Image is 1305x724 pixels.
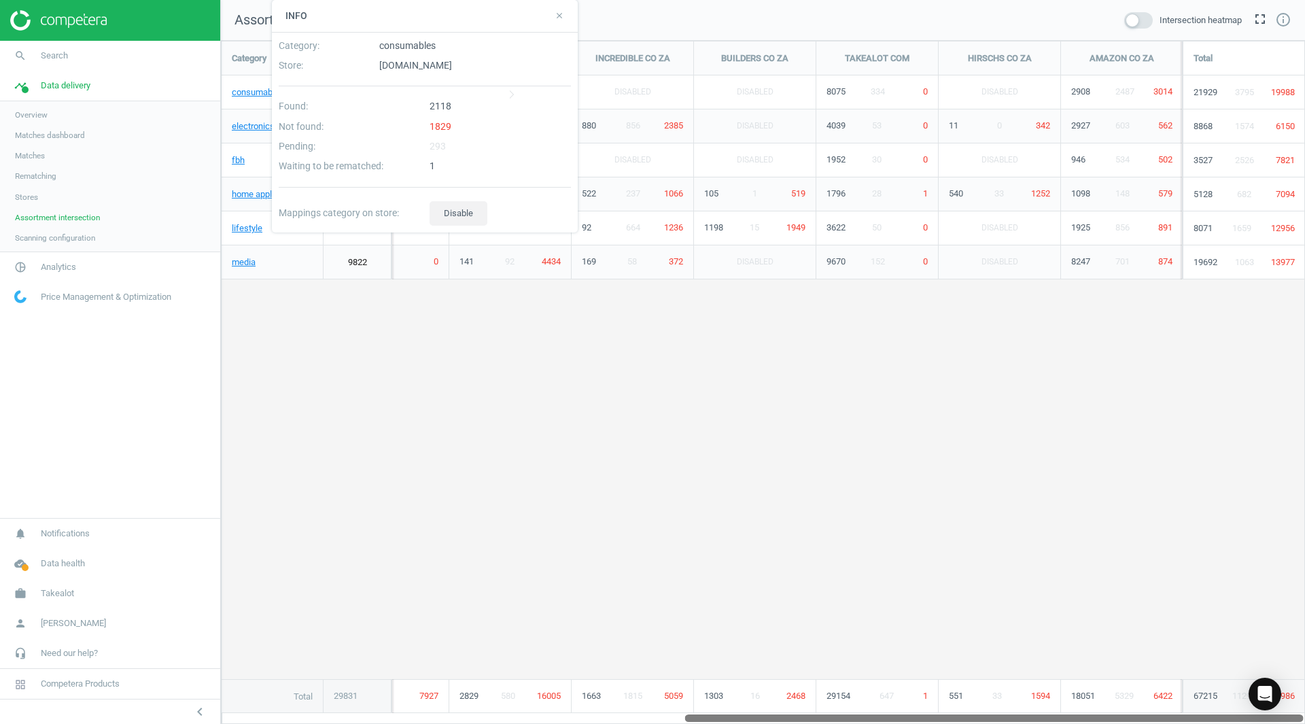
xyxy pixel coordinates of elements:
span: 1098 [1071,188,1090,199]
span: Disabled [981,211,1018,245]
span: 1252 [1031,188,1050,199]
div: Found : [273,100,425,113]
span: 372 [669,256,683,266]
span: Disabled [737,75,773,109]
span: 8247 [1071,256,1090,266]
span: 1659 [1232,222,1251,235]
span: 522 [582,188,596,199]
span: Assortment intersection [234,12,381,28]
span: 5059 [664,690,683,702]
span: 3527 [1194,154,1213,167]
span: 1949 [786,222,805,232]
span: 874 [1158,256,1172,266]
span: [PERSON_NAME] [41,617,106,630]
span: 682 [1237,188,1251,201]
a: info_outline [1275,12,1291,29]
span: Data health [41,557,85,570]
span: 18051 [1071,690,1095,702]
span: 1663 [582,690,601,702]
span: 1815 [623,690,642,702]
span: 891 [1158,222,1172,232]
i: person [7,610,33,636]
span: 2829 [459,690,478,702]
span: 946 [1071,154,1085,165]
span: 4039 [826,120,846,131]
span: 0 [923,256,928,266]
span: 880 [582,120,596,131]
img: wGWNvw8QSZomAAAAABJRU5ErkJggg== [14,290,27,303]
div: Total [1183,41,1305,75]
span: 856 [626,120,640,131]
span: 8071 [1194,222,1213,235]
span: 16005 [537,690,561,702]
i: timeline [7,73,33,99]
div: Open Intercom Messenger [1249,678,1281,710]
span: 0 [923,120,928,131]
span: Overview [15,109,48,120]
span: 342 [1036,120,1050,131]
span: 579 [1158,188,1172,199]
div: TAKEALOT COM [816,41,938,75]
span: Data delivery [41,80,90,92]
i: pie_chart_outlined [7,254,33,280]
span: Disabled [981,245,1018,279]
span: 0 [997,120,1002,131]
span: 29154 [826,690,850,702]
span: 562 [1158,120,1172,131]
a: consumables [222,75,323,109]
span: 16 [750,690,760,702]
span: 334 [871,86,885,97]
span: 21929 [1194,86,1217,99]
div: AMAZON CO ZA [1061,41,1183,75]
span: 1236 [664,222,683,232]
span: 5128 [1194,188,1213,201]
span: 11299 [1232,690,1256,702]
span: 1574 [1235,120,1254,133]
span: 1594 [1031,690,1050,702]
span: 540 [949,188,963,199]
span: 647 [880,690,894,702]
a: 9822 [324,245,391,279]
button: search [266,46,292,69]
span: 92 [505,256,515,266]
i: fullscreen [1252,11,1268,27]
span: 53 [872,120,882,131]
span: 2487 [1115,86,1134,97]
span: 15 [750,222,759,232]
div: consumables [374,39,576,59]
span: 1 [752,188,757,199]
span: Notifications [41,528,90,540]
span: 551 [949,690,963,702]
span: Disabled [614,143,651,177]
span: 580 [501,690,515,702]
span: Disabled [737,245,773,279]
span: 11 [949,120,958,131]
span: 141 [459,256,474,266]
span: 7927 [419,690,438,702]
div: Mappings category on store : [273,201,425,226]
i: info_outline [1275,12,1291,28]
span: 67986 [1271,690,1295,702]
a: lifestyle [222,211,323,245]
i: cloud_done [7,551,33,576]
span: 1198 [704,222,723,232]
i: chevron_left [192,704,208,720]
a: fbh [222,143,323,177]
span: 3795 [1235,86,1254,99]
span: Disable [444,208,473,218]
div: Pending : [273,140,425,153]
span: 237 [626,188,640,199]
span: 1 [923,188,928,199]
a: media [222,245,323,279]
span: 6150 [1276,120,1295,133]
i: close [555,11,564,20]
span: 3622 [826,222,846,232]
div: Category : [273,39,374,52]
div: 293 [425,140,576,160]
span: Matches dashboard [15,130,85,141]
div: [DOMAIN_NAME] [374,59,576,72]
span: 105 [704,188,718,199]
span: 9670 [826,256,846,266]
span: 0 [923,86,928,97]
span: 30 [872,154,882,165]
